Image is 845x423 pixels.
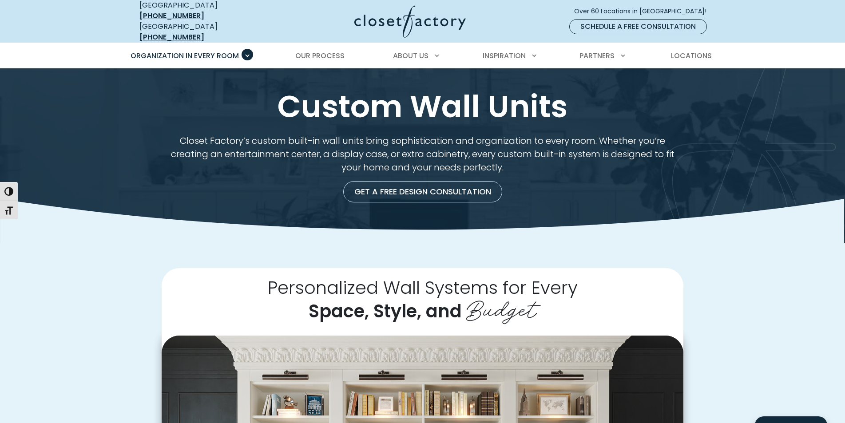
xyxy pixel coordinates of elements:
[393,51,428,61] span: About Us
[124,43,721,68] nav: Primary Menu
[569,19,707,34] a: Schedule a Free Consultation
[139,32,204,42] a: [PHONE_NUMBER]
[574,7,714,16] span: Over 60 Locations in [GEOGRAPHIC_DATA]!
[354,5,466,38] img: Closet Factory Logo
[295,51,345,61] span: Our Process
[466,289,536,325] span: Budget
[574,4,714,19] a: Over 60 Locations in [GEOGRAPHIC_DATA]!
[343,181,502,202] a: Get a Free Design Consultation
[483,51,526,61] span: Inspiration
[131,51,239,61] span: Organization in Every Room
[162,134,683,174] p: Closet Factory’s custom built-in wall units bring sophistication and organization to every room. ...
[268,275,578,300] span: Personalized Wall Systems for Every
[671,51,712,61] span: Locations
[309,299,462,324] span: Space, Style, and
[579,51,615,61] span: Partners
[139,11,204,21] a: [PHONE_NUMBER]
[139,21,268,43] div: [GEOGRAPHIC_DATA]
[138,90,708,123] h1: Custom Wall Units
